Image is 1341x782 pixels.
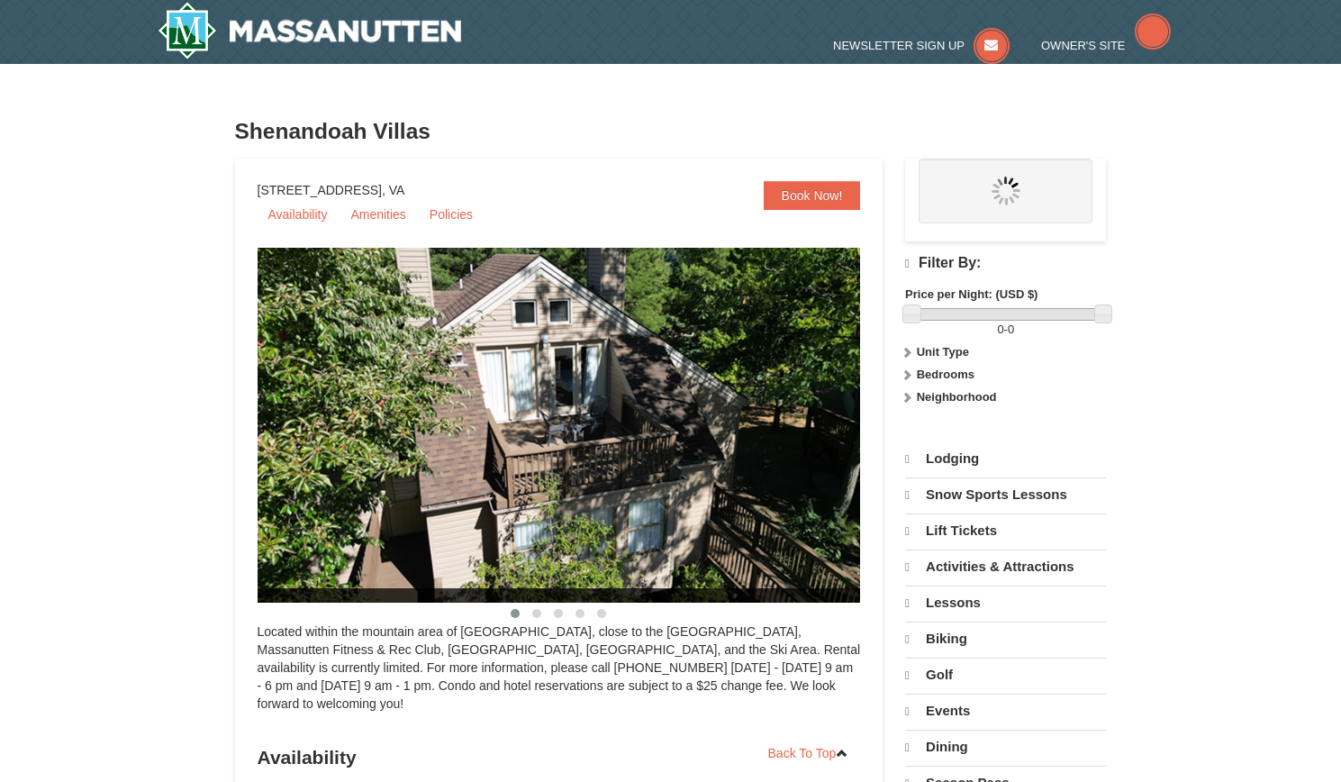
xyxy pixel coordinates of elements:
[833,39,1010,52] a: Newsletter Sign Up
[158,2,462,59] img: Massanutten Resort Logo
[905,730,1106,764] a: Dining
[1041,39,1171,52] a: Owner's Site
[905,442,1106,476] a: Lodging
[992,177,1020,205] img: wait.gif
[917,345,969,359] strong: Unit Type
[905,694,1106,728] a: Events
[419,201,484,228] a: Policies
[340,201,416,228] a: Amenities
[905,477,1106,512] a: Snow Sports Lessons
[917,390,997,404] strong: Neighborhood
[905,658,1106,692] a: Golf
[764,181,861,210] a: Book Now!
[917,368,974,381] strong: Bedrooms
[905,622,1106,656] a: Biking
[158,2,462,59] a: Massanutten Resort
[235,114,1107,150] h3: Shenandoah Villas
[905,586,1106,620] a: Lessons
[905,255,1106,272] h4: Filter By:
[833,39,965,52] span: Newsletter Sign Up
[258,740,861,776] h3: Availability
[1041,39,1126,52] span: Owner's Site
[997,323,1003,336] span: 0
[905,287,1037,301] strong: Price per Night: (USD $)
[1008,323,1014,336] span: 0
[905,514,1106,548] a: Lift Tickets
[905,550,1106,584] a: Activities & Attractions
[905,321,1106,339] label: -
[258,623,861,731] div: Located within the mountain area of [GEOGRAPHIC_DATA], close to the [GEOGRAPHIC_DATA], Massanutte...
[258,248,906,603] img: 19219019-2-e70bf45f.jpg
[258,201,339,228] a: Availability
[757,740,861,767] a: Back To Top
